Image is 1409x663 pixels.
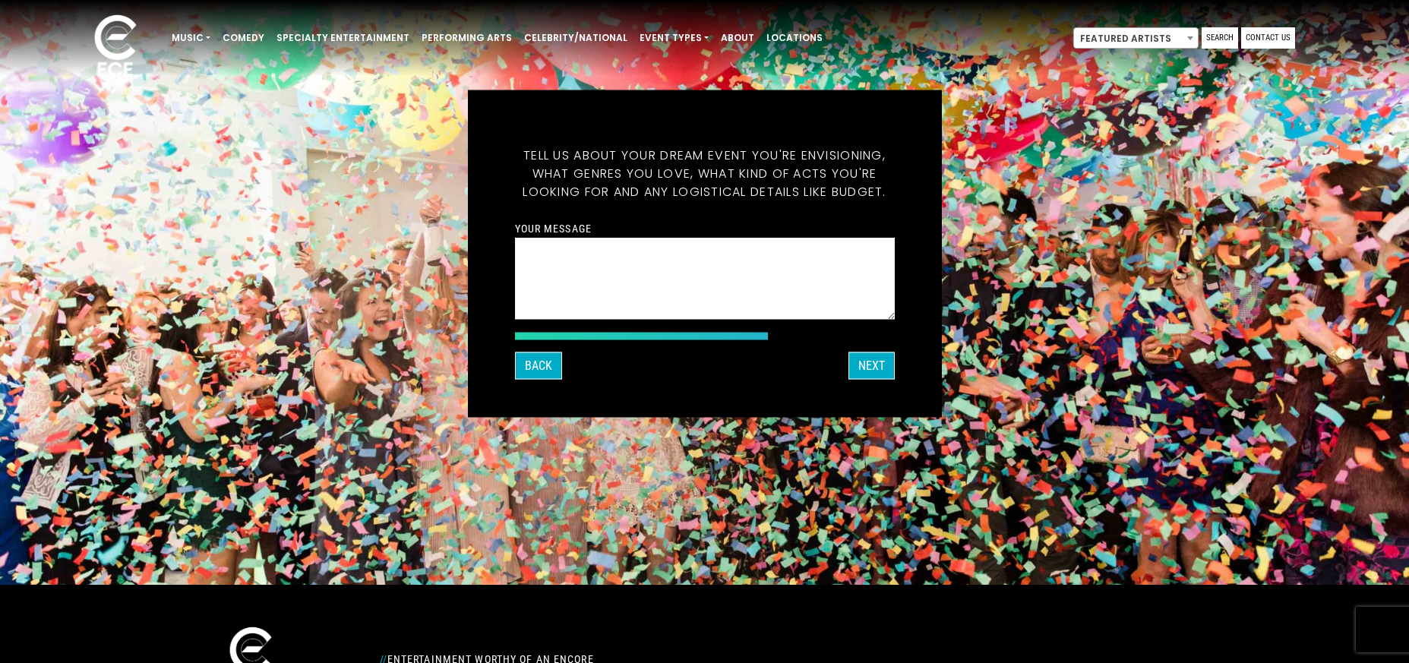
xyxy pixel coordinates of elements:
[515,221,592,235] label: Your message
[760,25,829,51] a: Locations
[1202,27,1238,49] a: Search
[1241,27,1295,49] a: Contact Us
[270,25,415,51] a: Specialty Entertainment
[77,11,153,84] img: ece_new_logo_whitev2-1.png
[515,352,562,379] button: Back
[415,25,518,51] a: Performing Arts
[216,25,270,51] a: Comedy
[715,25,760,51] a: About
[1073,27,1199,49] span: Featured Artists
[166,25,216,51] a: Music
[1074,28,1198,49] span: Featured Artists
[848,352,895,379] button: Next
[633,25,715,51] a: Event Types
[518,25,633,51] a: Celebrity/National
[515,128,895,219] h5: Tell us about your dream event you're envisioning, what genres you love, what kind of acts you're...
